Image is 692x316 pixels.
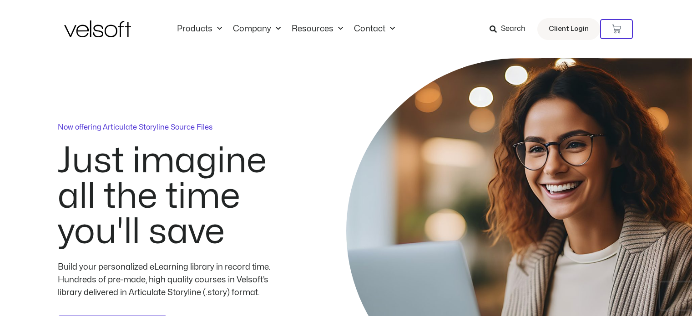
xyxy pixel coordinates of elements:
p: Now offering Articulate Storyline Source Files [58,122,288,133]
span: Client Login [549,23,589,35]
a: CompanyMenu Toggle [227,24,286,34]
nav: Menu [172,24,400,34]
h1: Just imagine all the time you'll save [58,144,288,250]
a: ContactMenu Toggle [349,24,400,34]
div: Build your personalized eLearning library in record time. Hundreds of pre-made, high quality cour... [58,261,288,299]
a: Client Login [537,18,600,40]
img: Velsoft Training Materials [64,20,131,37]
a: Search [490,21,532,37]
a: ProductsMenu Toggle [172,24,227,34]
span: Search [501,23,525,35]
a: ResourcesMenu Toggle [286,24,349,34]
